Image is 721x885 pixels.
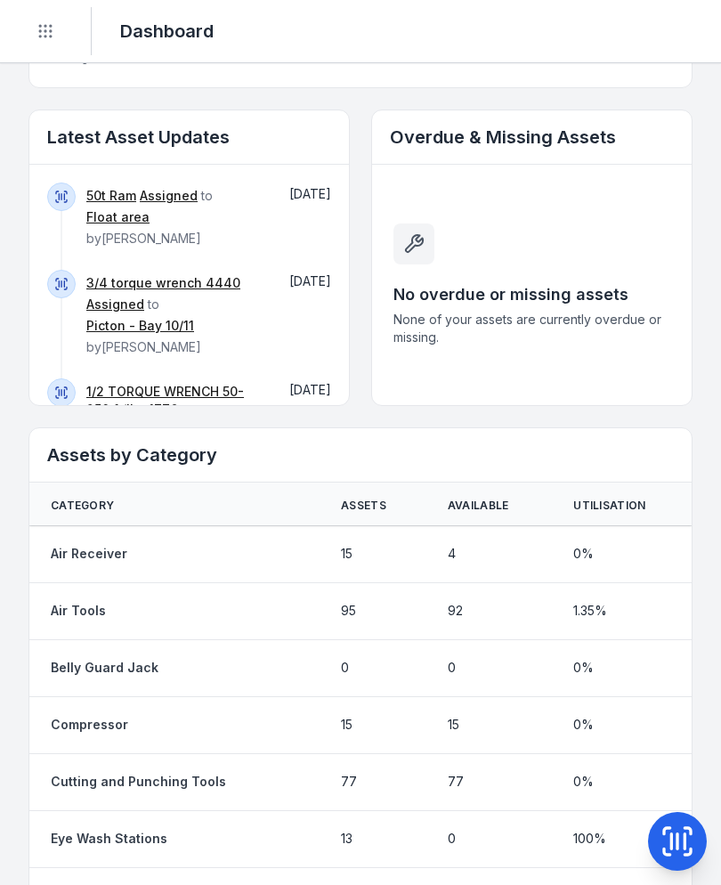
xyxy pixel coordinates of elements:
span: 77 [341,773,357,791]
span: [DATE] [289,186,331,201]
h2: Latest Asset Updates [47,125,331,150]
span: Assets [341,499,386,513]
span: 13 [341,830,352,848]
span: 15 [448,716,459,734]
a: 1/2 TORQUE WRENCH 50-250 ft/lbs 1776 [86,383,263,418]
span: 4 [448,545,456,563]
span: 0 % [573,716,594,734]
a: Picton - Bay 10/11 [86,317,194,335]
span: 1.35 % [573,602,607,620]
a: Assigned [86,296,144,313]
button: Toggle navigation [28,14,62,48]
span: 15 [341,716,352,734]
span: 0 % [573,773,594,791]
span: [DATE] [289,273,331,288]
h3: No overdue or missing assets [393,282,670,307]
span: 15 [341,545,352,563]
h2: Dashboard [120,19,214,44]
span: to by [PERSON_NAME] [86,384,263,480]
a: Assigned [140,187,198,205]
h2: Overdue & Missing Assets [390,125,674,150]
span: 100 % [573,830,606,848]
a: Cutting and Punching Tools [51,773,226,791]
span: to by [PERSON_NAME] [86,275,240,354]
span: 0 [448,830,456,848]
a: Eye Wash Stations [51,830,167,848]
span: to by [PERSON_NAME] [86,188,213,246]
span: 92 [448,602,463,620]
time: 1/10/2025, 6:44:36 am [289,273,331,288]
a: Belly Guard Jack [51,659,158,677]
span: 95 [341,602,356,620]
span: Utilisation [573,499,645,513]
a: 50t Ram [86,187,136,205]
a: Air Tools [51,602,106,620]
span: 0 % [573,659,594,677]
time: 1/10/2025, 6:44:36 am [289,382,331,397]
span: 0 [448,659,456,677]
span: Available [448,499,509,513]
h2: Assets by Category [47,442,674,467]
span: 0 % [573,545,594,563]
span: 77 [448,773,464,791]
span: Category [51,499,114,513]
span: [DATE] [289,382,331,397]
span: 0 [341,659,349,677]
a: Compressor [51,716,128,734]
a: Air Receiver [51,545,127,563]
span: Missing [52,52,88,64]
time: 1/10/2025, 9:27:07 am [289,186,331,201]
a: 3/4 torque wrench 4440 [86,274,240,292]
span: None of your assets are currently overdue or missing. [393,311,670,346]
a: Float area [86,208,150,226]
